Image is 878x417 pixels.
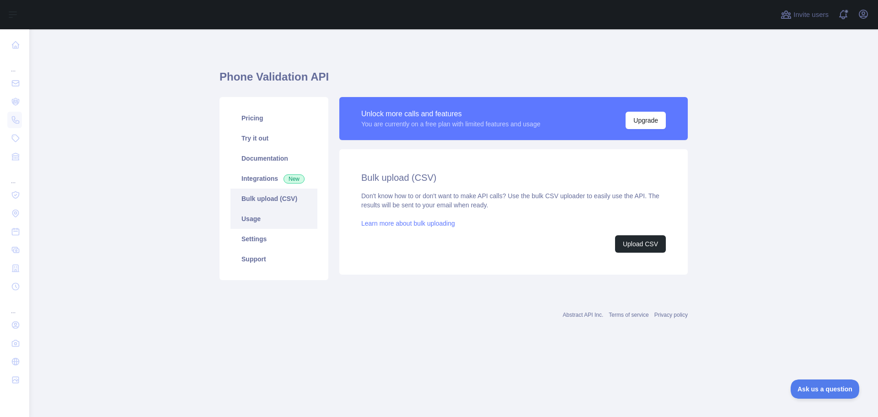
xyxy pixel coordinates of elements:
div: Unlock more calls and features [361,108,541,119]
h2: Bulk upload (CSV) [361,171,666,184]
a: Try it out [230,128,317,148]
div: ... [7,167,22,185]
a: Terms of service [609,312,648,318]
div: ... [7,55,22,73]
h1: Phone Validation API [219,70,688,92]
a: Abstract API Inc. [563,312,604,318]
button: Invite users [779,7,830,22]
a: Support [230,249,317,269]
span: Invite users [793,10,829,20]
a: Learn more about bulk uploading [361,220,455,227]
iframe: Toggle Customer Support [791,379,860,399]
div: ... [7,297,22,315]
span: New [284,174,305,184]
div: You are currently on a free plan with limited features and usage [361,119,541,129]
a: Pricing [230,108,317,128]
a: Settings [230,229,317,249]
a: Documentation [230,148,317,168]
a: Privacy policy [654,312,688,318]
button: Upload CSV [615,235,666,253]
a: Integrations New [230,168,317,189]
button: Upgrade [626,112,666,129]
div: Don't know how to or don't want to make API calls? Use the bulk CSV uploader to easily use the AP... [361,191,666,253]
a: Bulk upload (CSV) [230,189,317,209]
a: Usage [230,209,317,229]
